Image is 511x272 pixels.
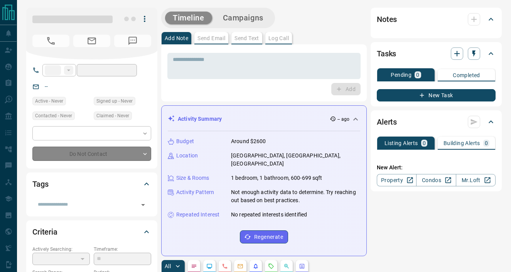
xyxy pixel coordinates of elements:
p: Pending [391,72,411,78]
p: Completed [453,73,480,78]
h2: Notes [377,13,397,25]
p: Repeated Interest [176,211,219,219]
svg: Calls [222,263,228,269]
h2: Tasks [377,47,396,60]
button: Regenerate [240,230,288,243]
p: -- ago [337,116,349,123]
p: Location [176,152,198,160]
span: Signed up - Never [96,97,133,105]
div: Tasks [377,44,496,63]
span: Active - Never [35,97,63,105]
svg: Agent Actions [299,263,305,269]
p: 0 [485,140,488,146]
svg: Lead Browsing Activity [206,263,212,269]
p: Activity Summary [178,115,222,123]
a: Mr.Loft [456,174,496,186]
div: Notes [377,10,496,29]
p: Building Alerts [444,140,480,146]
p: Budget [176,137,194,145]
span: Contacted - Never [35,112,72,120]
p: Not enough activity data to determine. Try reaching out based on best practices. [231,188,360,204]
button: Open [138,199,148,210]
p: Listing Alerts [385,140,418,146]
h2: Alerts [377,116,397,128]
p: Add Note [165,35,188,41]
div: Do Not Contact [32,147,151,161]
p: Size & Rooms [176,174,209,182]
p: [GEOGRAPHIC_DATA], [GEOGRAPHIC_DATA], [GEOGRAPHIC_DATA] [231,152,360,168]
span: No Email [73,35,110,47]
div: Criteria [32,223,151,241]
a: Condos [416,174,456,186]
span: No Number [32,35,69,47]
a: -- [45,83,48,90]
a: Property [377,174,417,186]
span: No Number [114,35,151,47]
div: Tags [32,175,151,193]
button: Campaigns [215,12,271,24]
p: 0 [423,140,426,146]
p: New Alert: [377,164,496,172]
svg: Opportunities [283,263,290,269]
h2: Criteria [32,226,57,238]
p: Timeframe: [94,246,151,253]
button: Timeline [165,12,212,24]
p: 1 bedroom, 1 bathroom, 600-699 sqft [231,174,322,182]
svg: Notes [191,263,197,269]
h2: Tags [32,178,48,190]
div: Activity Summary-- ago [168,112,360,126]
p: 0 [416,72,419,78]
p: All [165,264,171,269]
p: No repeated interests identified [231,211,307,219]
svg: Emails [237,263,243,269]
p: Activity Pattern [176,188,214,196]
svg: Requests [268,263,274,269]
p: Actively Searching: [32,246,90,253]
svg: Listing Alerts [253,263,259,269]
button: New Task [377,89,496,101]
span: Claimed - Never [96,112,129,120]
div: Alerts [377,113,496,131]
p: Around $2600 [231,137,266,145]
